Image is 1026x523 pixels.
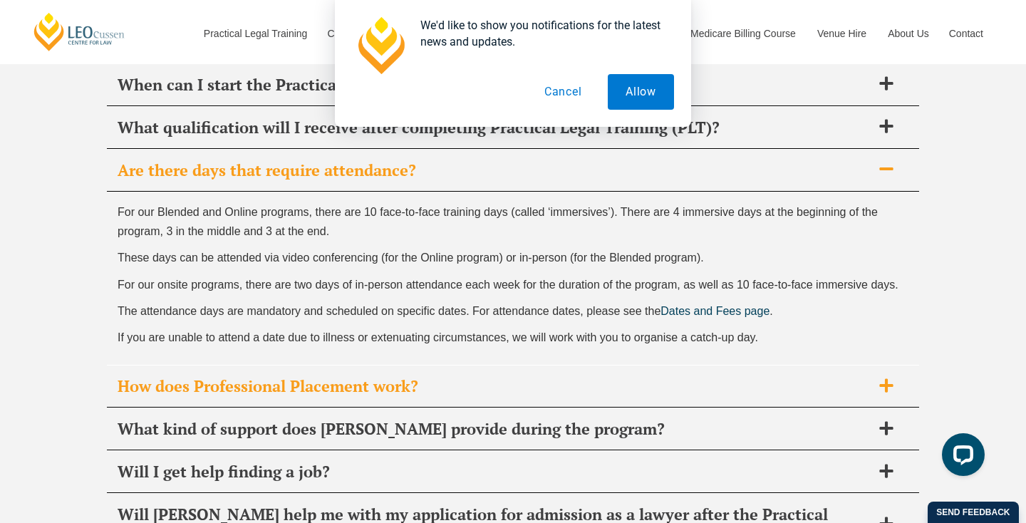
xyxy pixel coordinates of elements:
button: Cancel [527,74,600,110]
span: The attendance days are mandatory and scheduled on specific dates. For attendance dates, please s... [118,305,660,317]
span: For our onsite programs, there are two days of in-person attendance each week for the duration of... [118,279,898,291]
span: How does Professional Placement work? [118,376,871,396]
a: Dates and Fees page [660,305,769,317]
span: For our Blended and Online programs, there are 10 face-to-face training days (called ‘immersives’... [118,206,878,237]
span: If you are unable to attend a date due to illness or extenuating circumstances, we will work with... [118,331,758,343]
span: What kind of support does [PERSON_NAME] provide during the program? [118,419,871,439]
span: Are there days that require attendance? [118,160,871,180]
iframe: LiveChat chat widget [931,428,990,487]
span: These days can be attended via video conferencing (for the Online program) or in-person (for the ... [118,252,704,264]
img: notification icon [352,17,409,74]
button: Allow [608,74,674,110]
span: . [769,305,772,317]
div: We'd like to show you notifications for the latest news and updates. [409,17,674,50]
span: Will I get help finding a job? [118,462,871,482]
span: What qualification will I receive after completing Practical Legal Training (PLT)? [118,118,871,138]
